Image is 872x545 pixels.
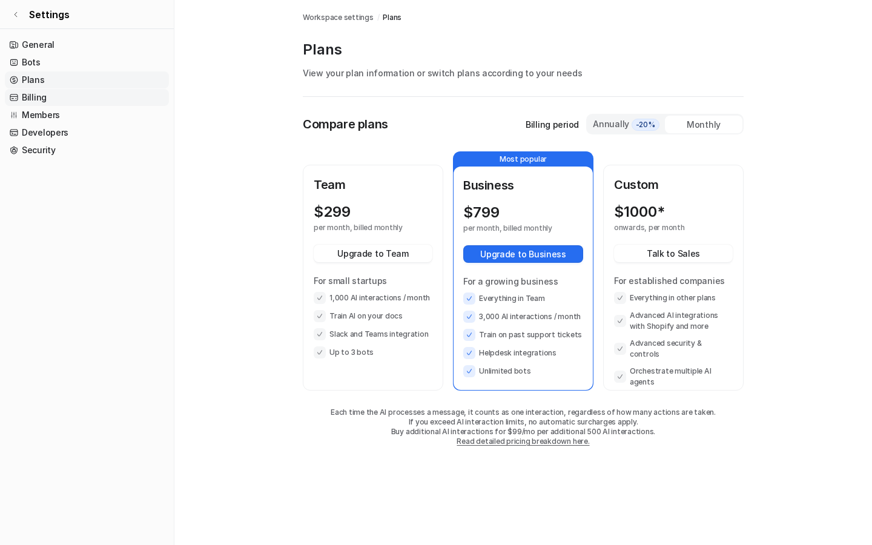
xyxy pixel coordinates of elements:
span: -20% [632,119,659,131]
div: Annually [592,117,660,131]
li: Slack and Teams integration [314,328,432,340]
p: Buy additional AI interactions for $99/mo per additional 500 AI interactions. [303,427,744,437]
li: Unlimited bots [463,365,583,377]
p: Compare plans [303,115,388,133]
li: Orchestrate multiple AI agents [614,366,733,388]
p: Team [314,176,432,194]
p: If you exceed AI interaction limits, no automatic surcharges apply. [303,417,744,427]
p: per month, billed monthly [314,223,411,233]
span: Settings [29,7,70,22]
a: Security [5,142,169,159]
p: Billing period [526,118,579,131]
button: Talk to Sales [614,245,733,262]
p: Custom [614,176,733,194]
p: For small startups [314,274,432,287]
a: Workspace settings [303,12,374,23]
li: Train AI on your docs [314,310,432,322]
a: Bots [5,54,169,71]
a: Plans [383,12,401,23]
p: $ 1000* [614,203,665,220]
button: Upgrade to Team [314,245,432,262]
p: Most popular [454,152,593,167]
p: Business [463,176,583,194]
li: Advanced security & controls [614,338,733,360]
a: Members [5,107,169,124]
div: Monthly [665,116,742,133]
p: For a growing business [463,275,583,288]
p: Each time the AI processes a message, it counts as one interaction, regardless of how many action... [303,408,744,417]
p: For established companies [614,274,733,287]
a: Read detailed pricing breakdown here. [457,437,589,446]
li: 3,000 AI interactions / month [463,311,583,323]
li: Helpdesk integrations [463,347,583,359]
li: 1,000 AI interactions / month [314,292,432,304]
p: $ 799 [463,204,500,221]
p: $ 299 [314,203,351,220]
a: Billing [5,89,169,106]
p: View your plan information or switch plans according to your needs [303,67,744,79]
li: Up to 3 bots [314,346,432,358]
a: General [5,36,169,53]
p: Plans [303,40,744,59]
span: / [377,12,380,23]
p: per month, billed monthly [463,223,561,233]
li: Advanced AI integrations with Shopify and more [614,310,733,332]
li: Everything in other plans [614,292,733,304]
button: Upgrade to Business [463,245,583,263]
a: Developers [5,124,169,141]
li: Train on past support tickets [463,329,583,341]
p: onwards, per month [614,223,711,233]
li: Everything in Team [463,292,583,305]
a: Plans [5,71,169,88]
